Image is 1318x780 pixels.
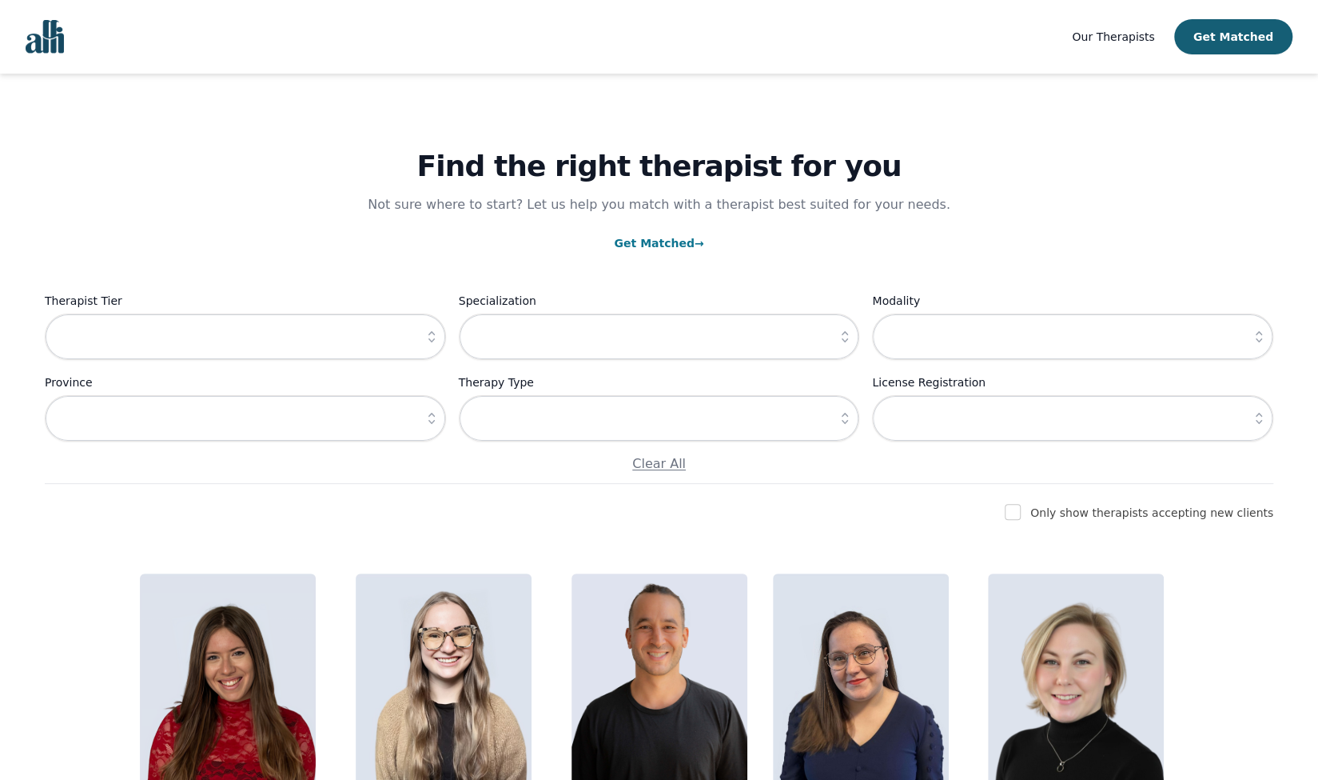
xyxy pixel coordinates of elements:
[872,373,1273,392] label: License Registration
[45,150,1273,182] h1: Find the right therapist for you
[45,373,446,392] label: Province
[614,237,703,250] a: Get Matched
[26,20,64,54] img: alli logo
[1072,27,1154,46] a: Our Therapists
[1072,30,1154,43] span: Our Therapists
[45,291,446,310] label: Therapist Tier
[695,237,704,250] span: →
[45,454,1273,474] p: Clear All
[1174,19,1292,54] button: Get Matched
[459,291,860,310] label: Specialization
[459,373,860,392] label: Therapy Type
[872,291,1273,310] label: Modality
[352,195,966,214] p: Not sure where to start? Let us help you match with a therapist best suited for your needs.
[1030,506,1273,519] label: Only show therapists accepting new clients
